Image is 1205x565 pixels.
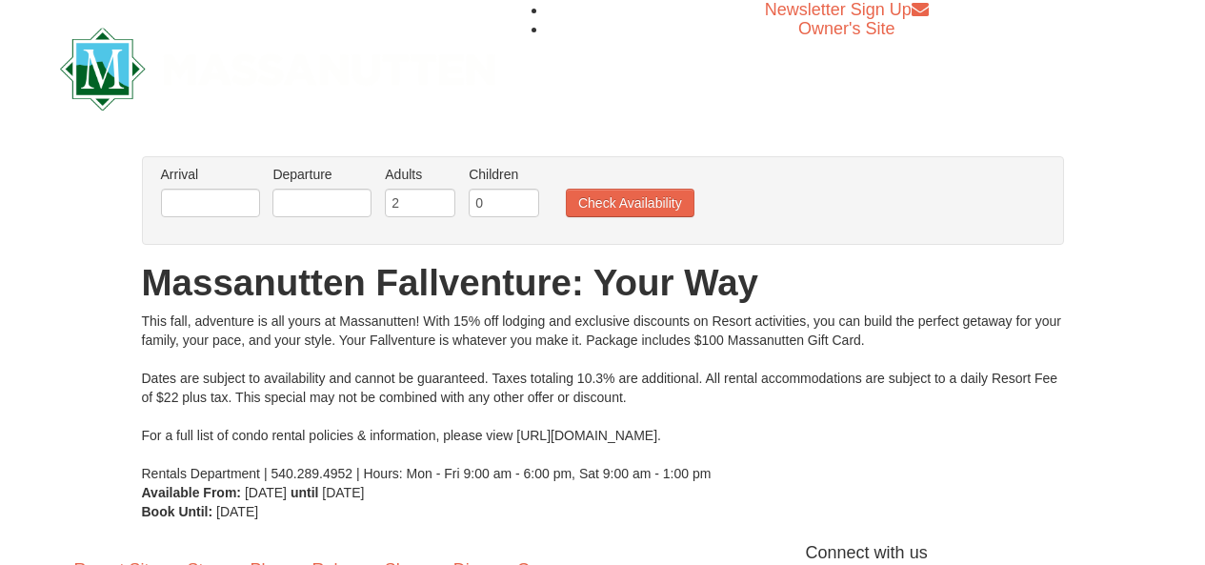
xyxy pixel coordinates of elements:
h1: Massanutten Fallventure: Your Way [142,264,1064,302]
span: [DATE] [245,485,287,500]
div: This fall, adventure is all yours at Massanutten! With 15% off lodging and exclusive discounts on... [142,312,1064,483]
a: Owner's Site [798,19,894,38]
label: Arrival [161,165,260,184]
strong: Available From: [142,485,242,500]
img: Massanutten Resort Logo [60,28,496,111]
label: Departure [272,165,372,184]
label: Adults [385,165,455,184]
a: Massanutten Resort [60,44,496,89]
strong: until [291,485,319,500]
strong: Book Until: [142,504,213,519]
label: Children [469,165,539,184]
span: [DATE] [322,485,364,500]
span: [DATE] [216,504,258,519]
button: Check Availability [566,189,694,217]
